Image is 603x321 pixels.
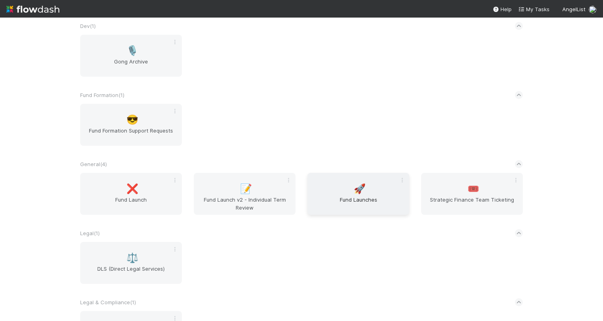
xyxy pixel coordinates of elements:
[83,196,179,212] span: Fund Launch
[80,242,182,284] a: ⚖️DLS (Direct Legal Services)
[197,196,292,212] span: Fund Launch v2 - Individual Term Review
[80,92,124,98] span: Fund Formation ( 1 )
[424,196,520,212] span: Strategic Finance Team Ticketing
[80,299,136,305] span: Legal & Compliance ( 1 )
[80,173,182,215] a: ❌Fund Launch
[354,184,366,194] span: 🚀
[307,173,409,215] a: 🚀Fund Launches
[126,184,138,194] span: ❌
[126,115,138,125] span: 😎
[126,46,138,56] span: 🎙️
[240,184,252,194] span: 📝
[518,5,550,13] a: My Tasks
[467,184,479,194] span: 🎟️
[80,23,96,29] span: Dev ( 1 )
[126,253,138,263] span: ⚖️
[518,6,550,12] span: My Tasks
[493,5,512,13] div: Help
[194,173,296,215] a: 📝Fund Launch v2 - Individual Term Review
[80,161,107,167] span: General ( 4 )
[562,6,585,12] span: AngelList
[80,104,182,146] a: 😎Fund Formation Support Requests
[83,57,179,73] span: Gong Archive
[6,2,59,16] img: logo-inverted-e16ddd16eac7371096b0.svg
[80,35,182,77] a: 🎙️Gong Archive
[589,6,597,14] img: avatar_c747b287-0112-4b47-934f-47379b6131e2.png
[83,127,179,143] span: Fund Formation Support Requests
[421,173,523,215] a: 🎟️Strategic Finance Team Ticketing
[311,196,406,212] span: Fund Launches
[80,230,100,236] span: Legal ( 1 )
[83,265,179,281] span: DLS (Direct Legal Services)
